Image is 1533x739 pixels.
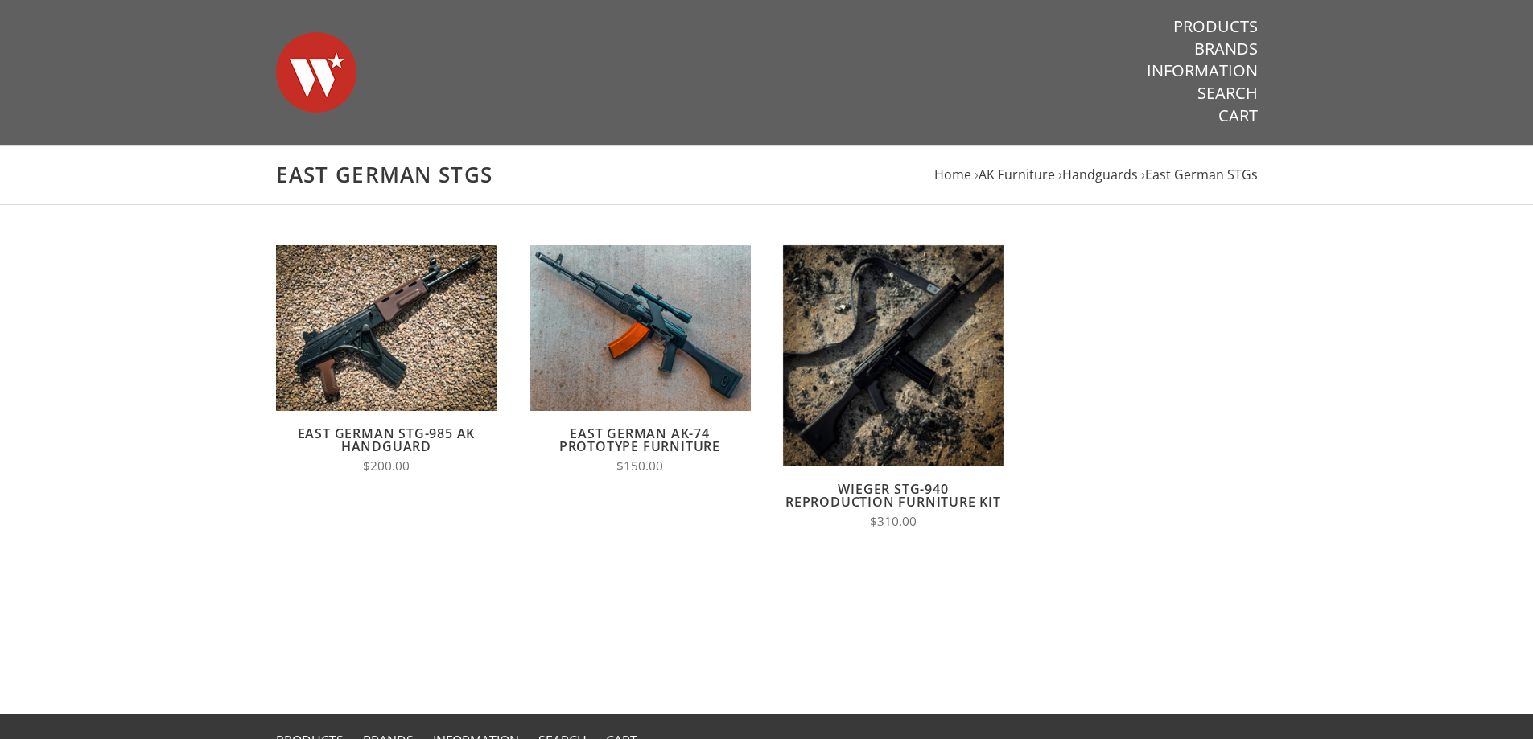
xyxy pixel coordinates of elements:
img: Wieger STG-940 Reproduction Furniture Kit [783,245,1004,466]
a: Cart [1218,105,1258,126]
img: East German STG-985 AK Handguard [276,245,497,411]
a: Search [1197,83,1258,104]
span: $200.00 [363,458,410,474]
a: Handguards [1062,166,1138,183]
img: Warsaw Wood Co. [276,16,356,129]
li: › [1058,164,1138,186]
span: $150.00 [616,458,663,474]
a: East German AK-74 Prototype Furniture [559,425,720,455]
a: Brands [1194,39,1258,60]
a: East German STG-985 AK Handguard [298,425,476,455]
a: East German STGs [1145,166,1258,183]
li: › [975,164,1055,186]
li: › [1141,164,1258,186]
a: Products [1173,16,1258,37]
h1: East German STGs [276,162,1258,188]
img: East German AK-74 Prototype Furniture [530,245,751,411]
a: AK Furniture [979,166,1055,183]
a: Information [1147,60,1258,81]
a: Home [934,166,971,183]
span: $310.00 [870,513,917,530]
a: Wieger STG-940 Reproduction Furniture Kit [785,480,1001,511]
